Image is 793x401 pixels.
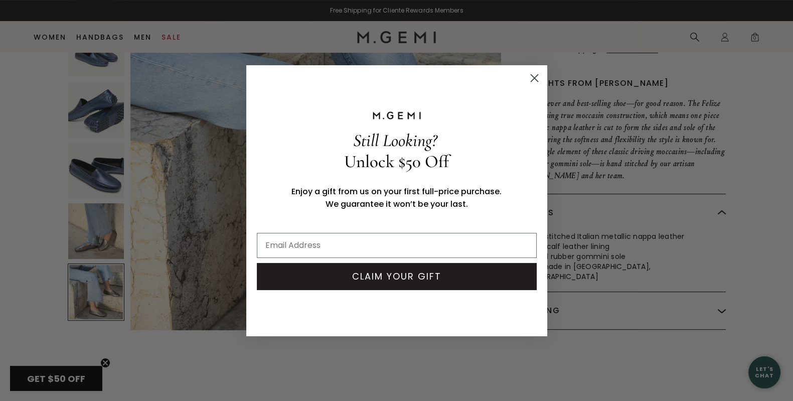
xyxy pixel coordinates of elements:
[344,151,449,172] span: Unlock $50 Off
[291,186,502,210] span: Enjoy a gift from us on your first full-price purchase. We guarantee it won’t be your last.
[257,263,537,290] button: CLAIM YOUR GIFT
[526,69,543,87] button: Close dialog
[257,233,537,258] input: Email Address
[353,130,437,151] span: Still Looking?
[372,111,422,120] img: M.GEMI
